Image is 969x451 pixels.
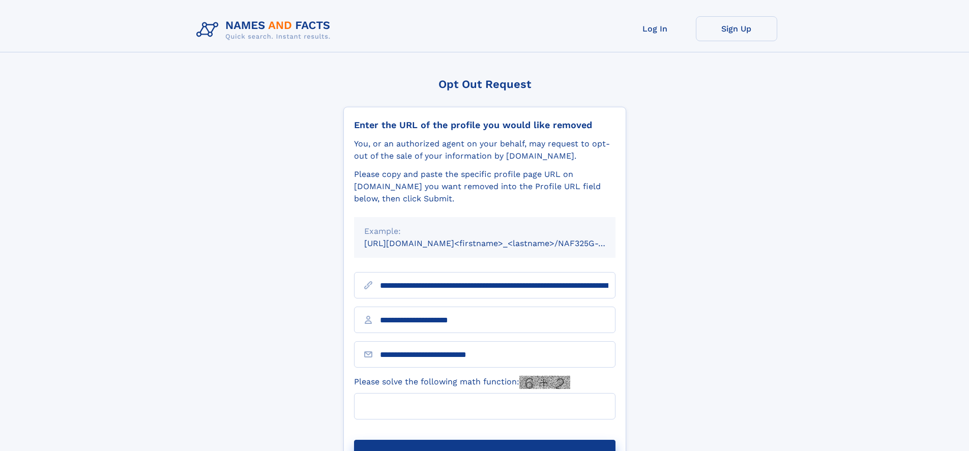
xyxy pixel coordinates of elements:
a: Log In [614,16,696,41]
small: [URL][DOMAIN_NAME]<firstname>_<lastname>/NAF325G-xxxxxxxx [364,238,635,248]
a: Sign Up [696,16,777,41]
div: Please copy and paste the specific profile page URL on [DOMAIN_NAME] you want removed into the Pr... [354,168,615,205]
div: You, or an authorized agent on your behalf, may request to opt-out of the sale of your informatio... [354,138,615,162]
label: Please solve the following math function: [354,376,570,389]
div: Enter the URL of the profile you would like removed [354,119,615,131]
div: Opt Out Request [343,78,626,91]
div: Example: [364,225,605,237]
img: Logo Names and Facts [192,16,339,44]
